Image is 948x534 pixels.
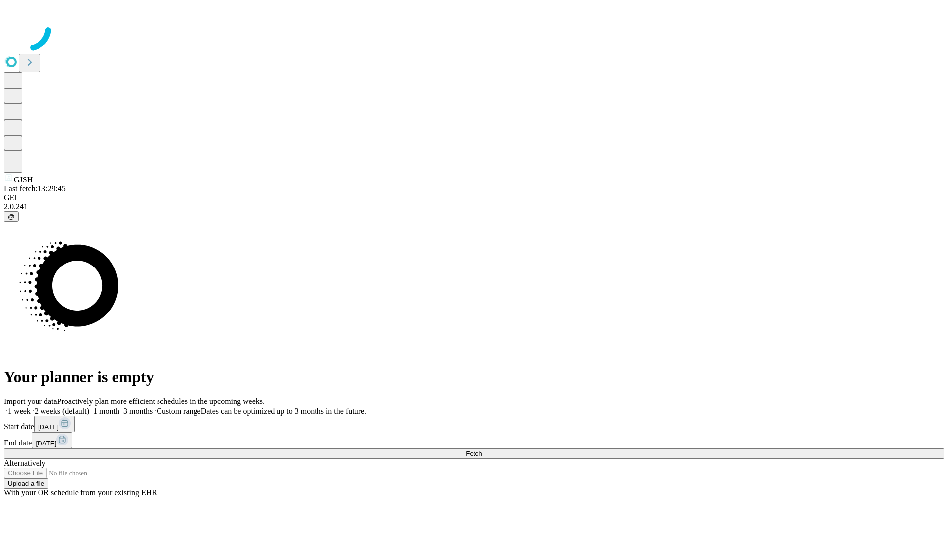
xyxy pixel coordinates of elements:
[4,202,944,211] div: 2.0.241
[201,407,366,415] span: Dates can be optimized up to 3 months in the future.
[4,432,944,448] div: End date
[8,213,15,220] span: @
[8,407,31,415] span: 1 week
[4,448,944,459] button: Fetch
[38,423,59,431] span: [DATE]
[32,432,72,448] button: [DATE]
[123,407,153,415] span: 3 months
[4,489,157,497] span: With your OR schedule from your existing EHR
[466,450,482,457] span: Fetch
[4,211,19,222] button: @
[36,440,56,447] span: [DATE]
[157,407,200,415] span: Custom range
[14,176,33,184] span: GJSH
[4,368,944,386] h1: Your planner is empty
[4,459,45,467] span: Alternatively
[4,478,48,489] button: Upload a file
[93,407,119,415] span: 1 month
[4,397,57,405] span: Import your data
[57,397,265,405] span: Proactively plan more efficient schedules in the upcoming weeks.
[4,184,66,193] span: Last fetch: 13:29:45
[35,407,89,415] span: 2 weeks (default)
[4,193,944,202] div: GEI
[34,416,75,432] button: [DATE]
[4,416,944,432] div: Start date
